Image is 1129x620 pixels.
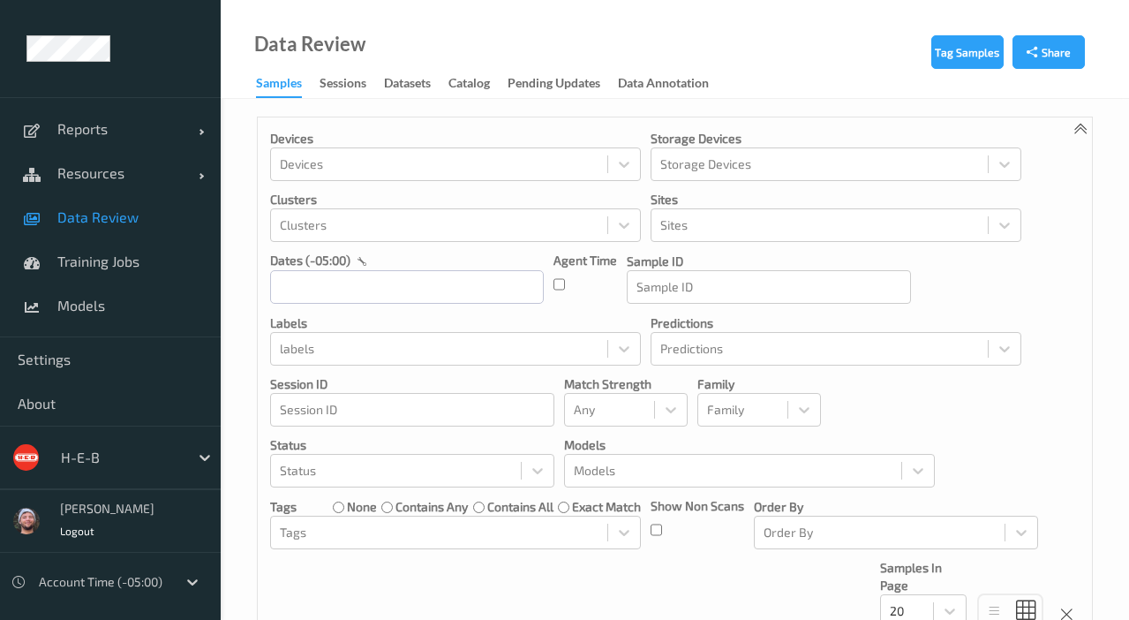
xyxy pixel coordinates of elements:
[256,72,320,98] a: Samples
[347,498,377,516] label: none
[256,74,302,98] div: Samples
[553,252,617,269] p: Agent Time
[487,498,553,516] label: contains all
[564,375,688,393] p: Match Strength
[448,72,508,96] a: Catalog
[931,35,1004,69] button: Tag Samples
[384,72,448,96] a: Datasets
[384,74,431,96] div: Datasets
[270,191,641,208] p: Clusters
[320,74,366,96] div: Sessions
[651,497,744,515] p: Show Non Scans
[270,252,350,269] p: dates (-05:00)
[618,72,726,96] a: Data Annotation
[572,498,641,516] label: exact match
[448,74,490,96] div: Catalog
[270,436,554,454] p: Status
[508,74,600,96] div: Pending Updates
[627,253,911,270] p: Sample ID
[270,314,641,332] p: labels
[651,130,1021,147] p: Storage Devices
[1012,35,1085,69] button: Share
[508,72,618,96] a: Pending Updates
[618,74,709,96] div: Data Annotation
[651,191,1021,208] p: Sites
[254,35,365,53] div: Data Review
[395,498,468,516] label: contains any
[270,130,641,147] p: Devices
[270,498,297,516] p: Tags
[651,314,1021,332] p: Predictions
[320,72,384,96] a: Sessions
[880,559,967,594] p: Samples In Page
[564,436,935,454] p: Models
[754,498,1038,516] p: Order By
[697,375,821,393] p: Family
[270,375,554,393] p: Session ID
